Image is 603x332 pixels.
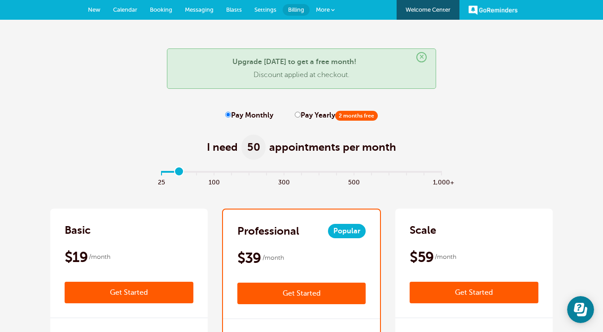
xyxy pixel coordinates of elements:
[275,176,293,187] span: 300
[88,6,100,13] span: New
[150,6,172,13] span: Booking
[254,6,276,13] span: Settings
[65,282,193,303] a: Get Started
[567,296,594,323] iframe: Resource center
[283,4,310,16] a: Billing
[316,6,330,13] span: More
[225,112,231,118] input: Pay Monthly
[288,6,304,13] span: Billing
[226,6,242,13] span: Blasts
[113,6,137,13] span: Calendar
[410,223,436,237] h2: Scale
[262,253,284,263] span: /month
[65,223,91,237] h2: Basic
[205,176,223,187] span: 100
[328,224,366,238] span: Popular
[232,58,356,66] strong: Upgrade [DATE] to get a free month!
[237,224,299,238] h2: Professional
[410,248,433,266] span: $59
[185,6,214,13] span: Messaging
[176,71,427,79] p: Discount applied at checkout.
[410,282,538,303] a: Get Started
[433,176,450,187] span: 1,000+
[237,283,366,304] a: Get Started
[241,135,266,160] span: 50
[295,112,301,118] input: Pay Yearly2 months free
[225,111,273,120] label: Pay Monthly
[153,176,170,187] span: 25
[335,111,378,121] span: 2 months free
[89,252,110,262] span: /month
[416,52,427,62] span: ×
[237,249,261,267] span: $39
[65,248,87,266] span: $19
[269,140,396,154] span: appointments per month
[435,252,456,262] span: /month
[345,176,363,187] span: 500
[207,140,238,154] span: I need
[295,111,378,120] label: Pay Yearly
